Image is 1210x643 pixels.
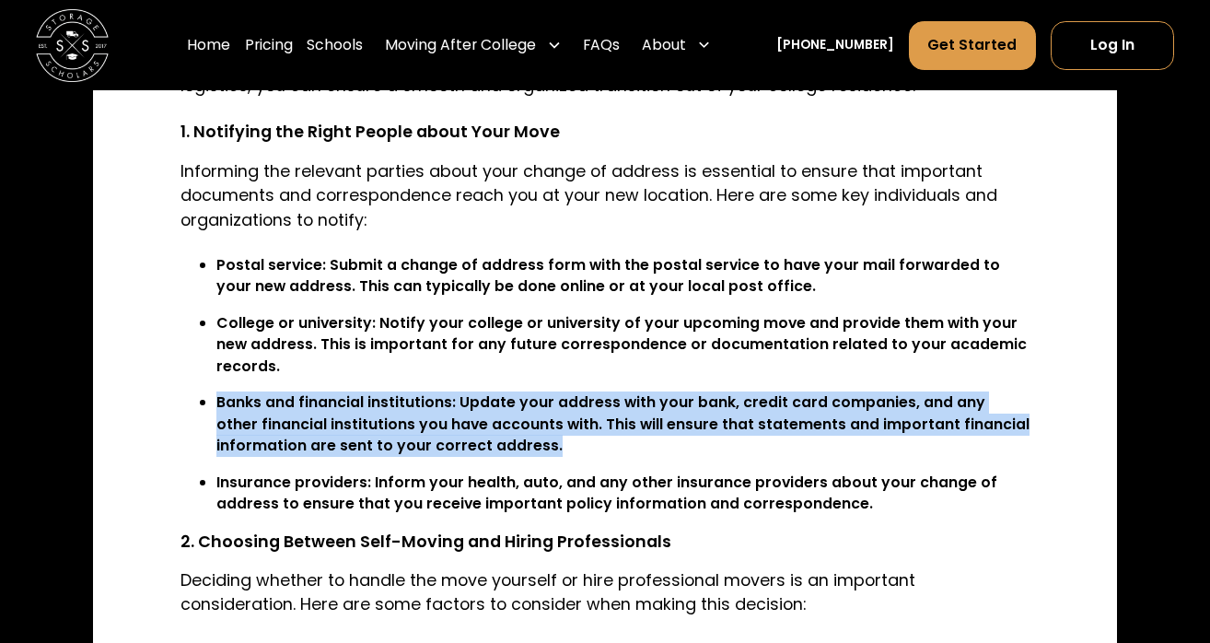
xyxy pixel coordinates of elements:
strong: 2. Choosing Between Self-Moving and Hiring Professionals [180,530,671,553]
strong: College or university [216,312,372,333]
strong: Banks and financial institutions [216,392,452,413]
a: Get Started [909,21,1036,70]
div: Moving After College [378,20,568,71]
li: : Update your address with your bank, credit card companies, and any other financial institutions... [216,392,1030,457]
strong: Insurance providers [216,472,367,493]
p: Informing the relevant parties about your change of address is essential to ensure that important... [180,159,1030,233]
div: Moving After College [385,34,536,56]
a: FAQs [583,20,620,71]
a: Schools [307,20,363,71]
li: : Submit a change of address form with the postal service to have your mail forwarded to your new... [216,254,1030,298]
div: About [634,20,718,71]
strong: Postal service [216,254,322,275]
a: [PHONE_NUMBER] [776,36,894,55]
div: About [642,34,686,56]
li: : Inform your health, auto, and any other insurance providers about your change of address to ens... [216,472,1030,515]
a: Log In [1051,21,1174,70]
strong: 1. Notifying the Right People about Your Move [180,120,560,143]
img: Storage Scholars main logo [36,9,109,82]
p: Deciding whether to handle the move yourself or hire professional movers is an important consider... [180,568,1030,617]
a: Pricing [245,20,293,71]
a: home [36,9,109,82]
a: Home [187,20,230,71]
li: : Notify your college or university of your upcoming move and provide them with your new address.... [216,312,1030,378]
